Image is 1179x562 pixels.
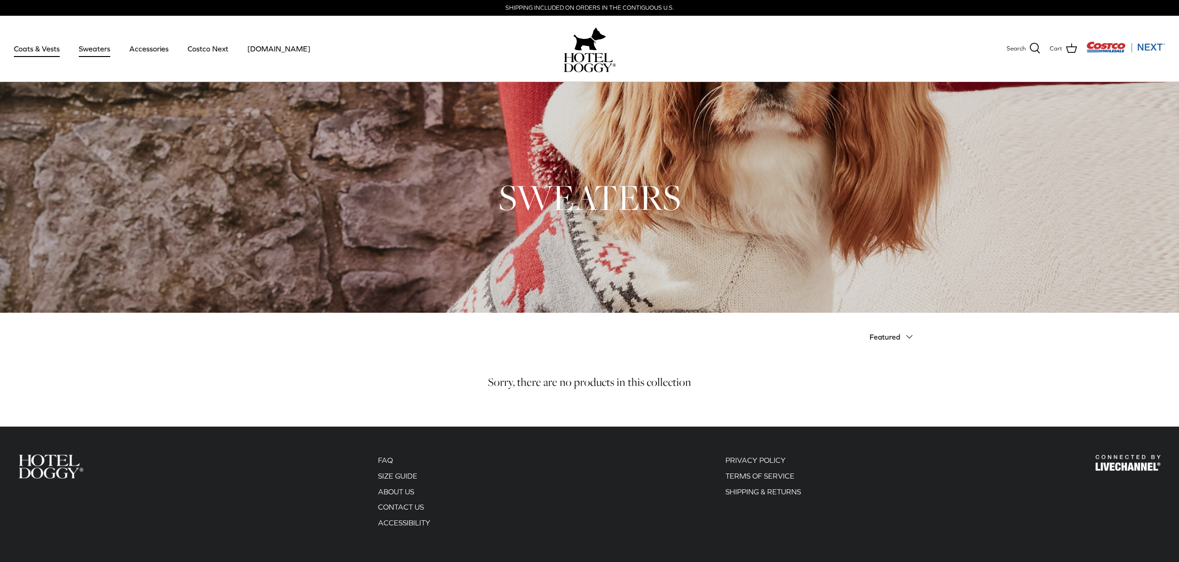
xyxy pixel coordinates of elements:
[121,33,177,64] a: Accessories
[564,53,616,72] img: hoteldoggycom
[725,456,786,464] a: PRIVACY POLICY
[70,33,119,64] a: Sweaters
[378,503,424,511] a: CONTACT US
[6,33,68,64] a: Coats & Vests
[239,33,319,64] a: [DOMAIN_NAME]
[574,25,606,53] img: hoteldoggy.com
[261,175,919,220] h1: SWEATERS
[1086,47,1165,54] a: Visit Costco Next
[1050,44,1062,54] span: Cart
[378,487,414,496] a: ABOUT US
[369,455,440,532] div: Secondary navigation
[19,455,83,478] img: Hotel Doggy Costco Next
[179,33,237,64] a: Costco Next
[716,455,810,532] div: Secondary navigation
[1007,44,1026,54] span: Search
[378,472,417,480] a: SIZE GUIDE
[261,375,919,389] h5: Sorry, there are no products in this collection
[1050,43,1077,55] a: Cart
[725,472,794,480] a: TERMS OF SERVICE
[1096,455,1160,471] img: Hotel Doggy Costco Next
[1086,41,1165,53] img: Costco Next
[870,327,919,347] button: Featured
[564,25,616,72] a: hoteldoggy.com hoteldoggycom
[378,456,393,464] a: FAQ
[725,487,801,496] a: SHIPPING & RETURNS
[870,333,900,341] span: Featured
[1007,43,1040,55] a: Search
[378,518,430,527] a: ACCESSIBILITY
